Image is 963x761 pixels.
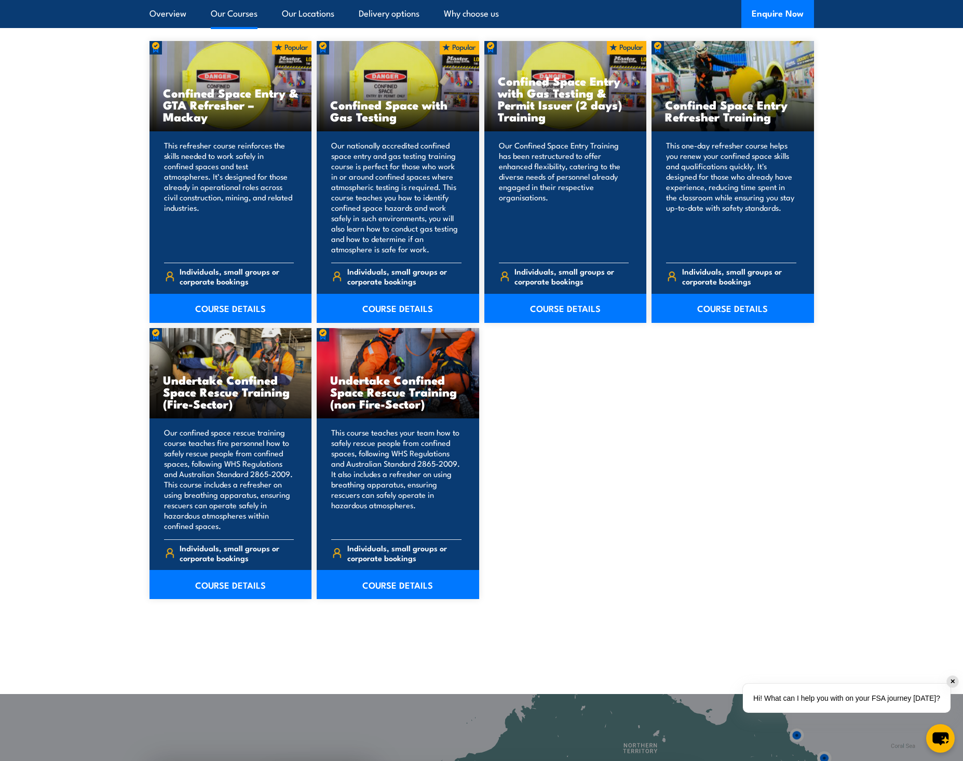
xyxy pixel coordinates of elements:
h3: Undertake Confined Space Rescue Training (Fire-Sector) [163,374,299,410]
p: Our Confined Space Entry Training has been restructured to offer enhanced flexibility, catering t... [499,140,629,254]
p: This refresher course reinforces the skills needed to work safely in confined spaces and test atm... [164,140,294,254]
a: COURSE DETAILS [150,570,312,599]
span: Individuals, small groups or corporate bookings [682,266,796,286]
span: Individuals, small groups or corporate bookings [347,543,462,563]
span: Individuals, small groups or corporate bookings [180,266,294,286]
a: COURSE DETAILS [652,294,814,323]
p: Our confined space rescue training course teaches fire personnel how to safely rescue people from... [164,427,294,531]
a: COURSE DETAILS [317,570,479,599]
a: COURSE DETAILS [317,294,479,323]
span: Individuals, small groups or corporate bookings [180,543,294,563]
div: Hi! What can I help you with on your FSA journey [DATE]? [743,684,951,713]
span: Individuals, small groups or corporate bookings [514,266,629,286]
p: This one-day refresher course helps you renew your confined space skills and qualifications quick... [666,140,796,254]
span: Individuals, small groups or corporate bookings [347,266,462,286]
p: Our nationally accredited confined space entry and gas testing training course is perfect for tho... [331,140,462,254]
h3: Confined Space Entry & GTA Refresher – Mackay [163,87,299,123]
a: COURSE DETAILS [150,294,312,323]
a: COURSE DETAILS [484,294,647,323]
h3: Undertake Confined Space Rescue Training (non Fire-Sector) [330,374,466,410]
h3: Confined Space Entry Refresher Training [665,99,801,123]
h3: Confined Space with Gas Testing [330,99,466,123]
button: chat-button [926,724,955,753]
div: ✕ [947,676,958,687]
h3: Confined Space Entry with Gas Testing & Permit Issuer (2 days) Training [498,75,633,123]
p: This course teaches your team how to safely rescue people from confined spaces, following WHS Reg... [331,427,462,531]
